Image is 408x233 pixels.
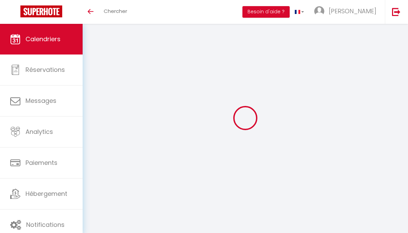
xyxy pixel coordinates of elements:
span: Analytics [26,127,53,136]
span: Calendriers [26,35,61,43]
img: logout [392,7,401,16]
span: Réservations [26,65,65,74]
img: ... [314,6,324,16]
span: [PERSON_NAME] [329,7,376,15]
span: Chercher [104,7,127,15]
span: Messages [26,96,56,105]
img: Super Booking [20,5,62,17]
button: Besoin d'aide ? [242,6,290,18]
span: Notifications [26,220,65,229]
span: Paiements [26,158,57,167]
span: Hébergement [26,189,67,198]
